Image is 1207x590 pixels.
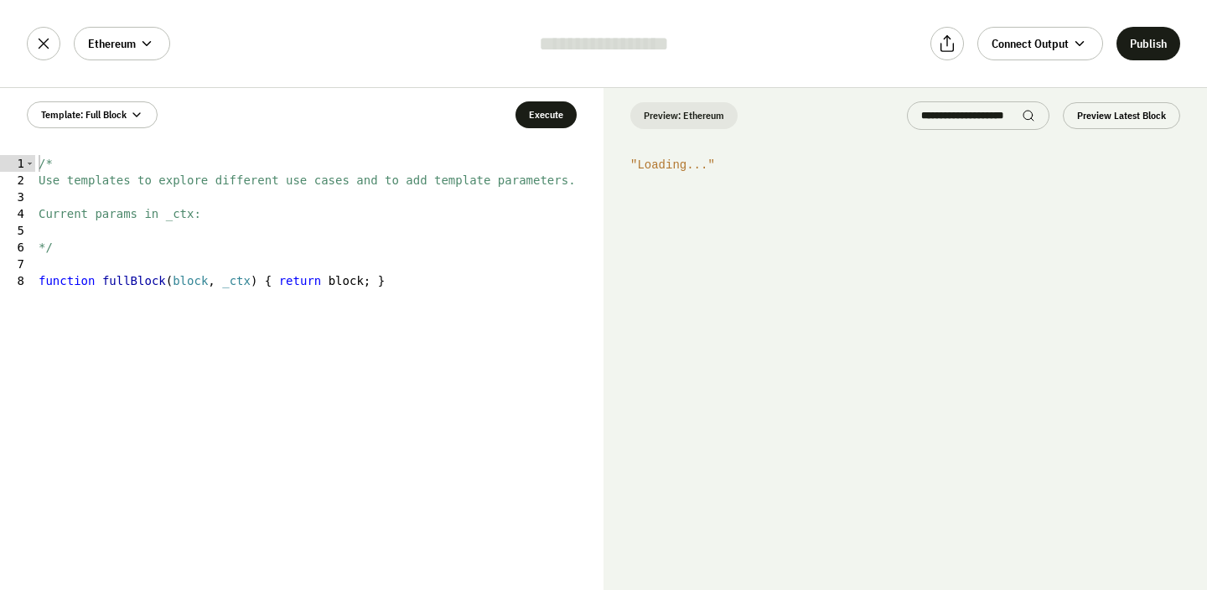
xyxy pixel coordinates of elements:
button: Execute [515,101,577,128]
button: Preview Latest Block [1063,102,1180,129]
button: Connect Output [977,27,1103,60]
span: Toggle code folding, rows 1 through 6 [25,155,34,172]
button: Template: Full Block [27,101,158,128]
button: Ethereum [74,27,170,60]
span: Template: Full Block [41,108,127,122]
span: Connect Output [992,35,1069,52]
button: Publish [1116,27,1180,60]
span: Ethereum [88,35,136,52]
span: " Loading... " [630,158,715,172]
